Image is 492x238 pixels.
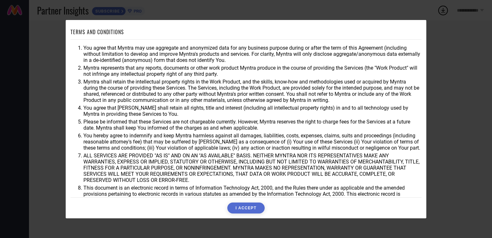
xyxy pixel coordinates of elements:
[83,133,421,151] li: You hereby agree to indemnify and keep Myntra harmless against all damages, liabilities, costs, e...
[83,65,421,77] li: Myntra represents that any reports, documents or other work product Myntra produce in the course ...
[71,28,124,36] h1: TERMS AND CONDITIONS
[83,185,421,203] li: This document is an electronic record in terms of Information Technology Act, 2000, and the Rules...
[83,119,421,131] li: Please be informed that these Services are not chargeable currently. However, Myntra reserves the...
[83,45,421,63] li: You agree that Myntra may use aggregate and anonymized data for any business purpose during or af...
[83,153,421,183] li: ALL SERVICES ARE PROVIDED "AS IS" AND ON AN "AS AVAILABLE" BASIS. NEITHER MYNTRA NOR ITS REPRESEN...
[227,203,264,213] button: I ACCEPT
[83,105,421,117] li: You agree that [PERSON_NAME] shall retain all rights, title and interest (including all intellect...
[83,79,421,103] li: Myntra shall retain the intellectual property rights in the Work Product, and the skills, know-ho...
